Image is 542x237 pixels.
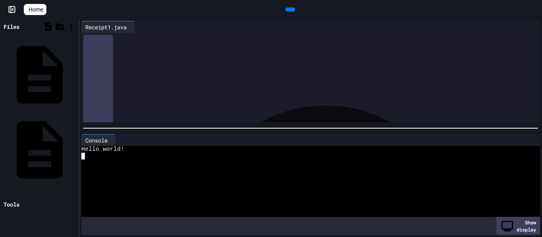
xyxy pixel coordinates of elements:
div: Receipt1.java [81,23,131,31]
div: Show display [496,217,540,235]
div: Files [4,23,19,31]
div: Tools [4,200,19,209]
div: Receipt1.java [81,21,135,33]
div: Console [81,134,116,146]
span: Hello world! [81,146,124,153]
div: Console [81,136,111,144]
span: Home [29,6,43,13]
a: Home [24,4,46,15]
